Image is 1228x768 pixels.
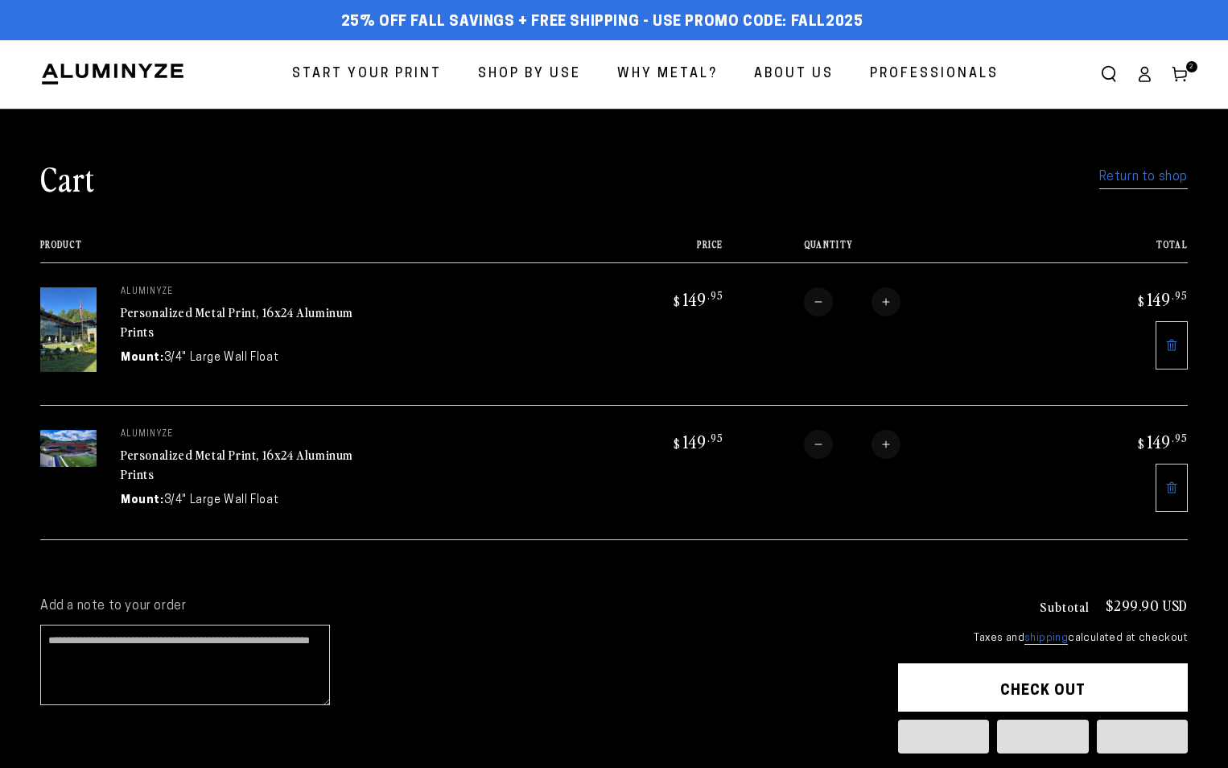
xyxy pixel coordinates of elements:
dd: 3/4" Large Wall Float [164,349,279,366]
a: Remove 16"x24" Rectangle White Glossy Aluminyzed Photo [1156,321,1188,370]
sup: .95 [1172,431,1188,444]
p: aluminyze [121,287,362,297]
th: Quantity [723,239,1048,262]
span: Shop By Use [478,63,581,86]
p: $299.90 USD [1106,598,1188,613]
a: Why Metal? [605,53,730,96]
dd: 3/4" Large Wall Float [164,492,279,509]
dt: Mount: [121,492,164,509]
span: 2 [1189,61,1194,72]
sup: .95 [707,431,723,444]
th: Total [1048,239,1188,262]
sup: .95 [707,288,723,302]
bdi: 149 [671,430,723,452]
small: Taxes and calculated at checkout [898,630,1188,646]
input: Quantity for Personalized Metal Print, 16x24 Aluminum Prints [833,430,872,459]
bdi: 149 [1135,430,1188,452]
bdi: 149 [671,287,723,310]
a: Professionals [858,53,1011,96]
span: Professionals [870,63,999,86]
span: $ [1138,293,1145,309]
a: shipping [1024,633,1068,645]
img: Aluminyze [40,62,185,86]
span: 25% off FALL Savings + Free Shipping - Use Promo Code: FALL2025 [341,14,863,31]
h1: Cart [40,157,95,199]
span: $ [674,293,681,309]
sup: .95 [1172,288,1188,302]
a: Shop By Use [466,53,593,96]
th: Product [40,239,583,262]
button: Check out [898,663,1188,712]
span: $ [674,436,681,452]
a: About Us [742,53,846,96]
a: Start Your Print [280,53,454,96]
span: Start Your Print [292,63,442,86]
a: Return to shop [1099,166,1188,189]
h3: Subtotal [1040,600,1090,613]
input: Quantity for Personalized Metal Print, 16x24 Aluminum Prints [833,287,872,316]
dt: Mount: [121,349,164,366]
img: 16"x24" Rectangle White Glossy Aluminyzed Photo [40,287,97,372]
a: Remove 16"x24" Rectangle White Glossy Aluminyzed Photo [1156,464,1188,512]
span: $ [1138,436,1145,452]
bdi: 149 [1135,287,1188,310]
a: Personalized Metal Print, 16x24 Aluminum Prints [121,303,353,341]
th: Price [583,239,723,262]
p: aluminyze [121,430,362,440]
span: Why Metal? [617,63,718,86]
summary: Search our site [1091,56,1127,92]
img: 16"x24" Rectangle White Glossy Aluminyzed Photo [40,430,97,468]
label: Add a note to your order [40,598,866,615]
a: Personalized Metal Print, 16x24 Aluminum Prints [121,445,353,484]
span: About Us [754,63,834,86]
